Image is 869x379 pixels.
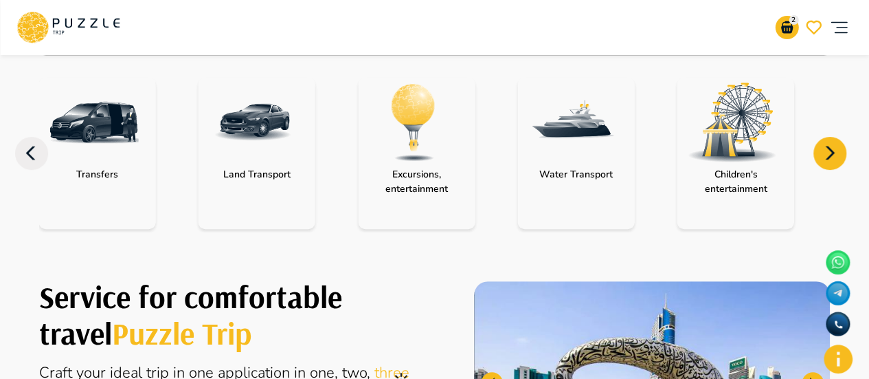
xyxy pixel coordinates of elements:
img: Children activity [688,83,777,162]
img: Landing Transport [209,78,298,167]
div: category-landing_transport [199,78,315,229]
div: category-get_transfer [38,78,155,229]
button: account of current user [825,6,853,50]
p: 2 [789,15,798,25]
img: Activity Transport [368,78,458,167]
div: category-children_activity [677,78,794,229]
div: category-activity [358,78,475,229]
p: Excursions, entertainment [358,167,475,196]
p: Transfers [69,167,125,182]
p: Land Transport [216,167,297,182]
p: Children's entertainment [677,167,794,196]
button: go-to-basket-submit-button [775,16,798,39]
span: Puzzle Trip [112,314,252,352]
div: category-water_transport [518,78,635,229]
button: go-to-wishlist-submit-butto [802,16,825,39]
img: GetTransfer [49,78,138,167]
p: Water Transport [532,167,620,182]
h1: Create your perfect trip with Puzzle Trip. [39,279,443,351]
img: Water Transport [528,78,618,167]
